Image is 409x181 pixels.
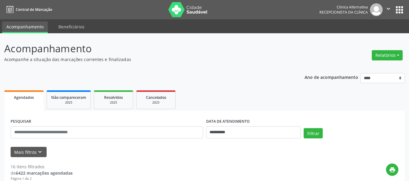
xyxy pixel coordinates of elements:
[305,73,358,81] p: Ano de acompanhamento
[386,163,398,176] button: print
[4,5,52,15] a: Central de Marcação
[11,163,73,170] div: 16 itens filtrados
[2,21,48,33] a: Acompanhamento
[370,3,383,16] img: img
[51,95,86,100] span: Não compareceram
[16,170,73,176] strong: 6422 marcações agendadas
[383,3,394,16] button: 
[304,128,323,138] button: Filtrar
[98,100,129,105] div: 2025
[372,50,403,60] button: Relatórios
[146,95,166,100] span: Cancelados
[51,100,86,105] div: 2025
[54,21,89,32] a: Beneficiários
[319,10,368,15] span: Recepcionista da clínica
[394,5,405,15] button: apps
[206,117,250,126] label: DATA DE ATENDIMENTO
[16,7,52,12] span: Central de Marcação
[4,56,285,63] p: Acompanhe a situação das marcações correntes e finalizadas
[104,95,123,100] span: Resolvidos
[319,5,368,10] div: Clinica Alternativa
[14,95,34,100] span: Agendados
[11,170,73,176] div: de
[11,147,47,157] button: Mais filtroskeyboard_arrow_down
[4,41,285,56] p: Acompanhamento
[141,100,171,105] div: 2025
[389,166,396,173] i: print
[385,5,392,12] i: 
[37,149,43,155] i: keyboard_arrow_down
[11,117,31,126] label: PESQUISAR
